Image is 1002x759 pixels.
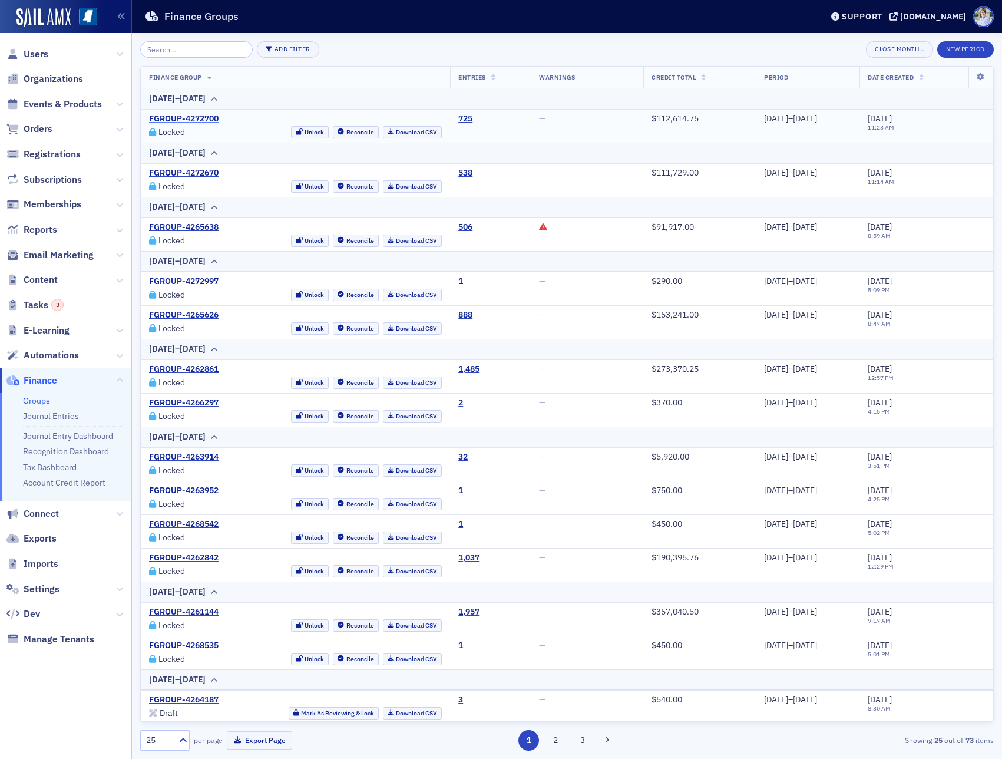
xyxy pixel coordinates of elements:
time: 9:17 AM [868,616,891,625]
div: Locked [158,656,185,662]
strong: 73 [963,735,975,745]
span: [DATE] [868,364,892,374]
button: Reconcile [333,322,379,335]
div: Locked [158,237,185,244]
button: Close Month… [866,41,932,58]
a: FGROUP-4272700 [149,114,219,124]
div: Draft [160,710,178,717]
a: 888 [458,310,472,321]
div: 3 [458,695,463,705]
a: Connect [6,507,59,520]
span: $357,040.50 [652,606,699,617]
span: Automations [24,349,79,362]
a: Download CSV [383,180,442,193]
a: Recognition Dashboard [23,446,109,457]
span: Dev [24,608,40,621]
a: Download CSV [383,126,442,138]
a: FGROUP-4262842 [149,553,219,563]
div: Locked [158,183,185,190]
div: [DATE]–[DATE] [764,486,851,496]
a: Download CSV [383,653,442,665]
a: 538 [458,168,472,179]
a: Memberships [6,198,81,211]
a: Journal Entry Dashboard [23,431,113,441]
span: — [539,364,545,374]
time: 12:57 PM [868,374,894,382]
span: [DATE] [868,276,892,286]
div: [DATE]–[DATE] [764,168,851,179]
a: Download CSV [383,619,442,632]
button: Unlock [291,410,329,423]
input: Search… [140,41,253,58]
span: [DATE] [868,552,892,563]
a: FGROUP-4268542 [149,519,219,530]
h1: Finance Groups [164,9,239,24]
div: 1,485 [458,364,479,375]
div: [DATE]–[DATE] [149,343,206,355]
a: 2 [458,398,463,408]
span: E-Learning [24,324,70,337]
button: Unlock [291,289,329,301]
time: 5:09 PM [868,286,890,294]
span: Imports [24,557,58,570]
a: Events & Products [6,98,102,111]
span: Events & Products [24,98,102,111]
div: 32 [458,452,468,463]
div: [DATE]–[DATE] [764,222,851,233]
a: Manage Tenants [6,633,94,646]
span: — [539,606,545,617]
span: $370.00 [652,397,682,408]
a: Download CSV [383,464,442,477]
span: $273,370.25 [652,364,699,374]
span: Users [24,48,48,61]
a: Orders [6,123,52,136]
button: Mark As Reviewing & Lock [289,707,379,720]
span: — [539,309,545,320]
strong: 25 [932,735,944,745]
span: [DATE] [868,519,892,529]
time: 8:47 AM [868,319,891,328]
span: Registrations [24,148,81,161]
div: [DATE]–[DATE] [149,93,206,105]
span: [DATE] [868,397,892,408]
button: Unlock [291,377,329,389]
button: Unlock [291,126,329,138]
button: Reconcile [333,410,379,423]
a: Settings [6,583,59,596]
a: FGROUP-4265626 [149,310,219,321]
a: Download CSV [383,322,442,335]
span: — [539,397,545,408]
a: 1 [458,641,463,651]
span: Date Created [868,73,914,81]
button: Reconcile [333,653,379,665]
button: Unlock [291,532,329,544]
span: Warnings [539,73,575,81]
div: 1 [458,276,463,287]
span: — [539,451,545,462]
a: Finance [6,374,57,387]
time: 5:02 PM [868,529,890,537]
div: [DATE]–[DATE] [149,147,206,159]
button: 1 [518,730,539,751]
a: FGROUP-4264187 [149,695,219,705]
span: Subscriptions [24,173,82,186]
button: Unlock [291,464,329,477]
span: Email Marketing [24,249,94,262]
a: Dev [6,608,40,621]
a: Automations [6,349,79,362]
time: 5:01 PM [868,650,890,658]
button: Unlock [291,498,329,510]
span: — [539,113,545,124]
a: Tasks3 [6,299,64,312]
span: — [539,694,545,705]
div: 1 [458,519,463,530]
div: Locked [158,534,185,541]
div: [DATE]–[DATE] [149,201,206,213]
a: Download CSV [383,289,442,301]
a: 725 [458,114,472,124]
div: [DATE]–[DATE] [149,431,206,443]
span: [DATE] [868,113,892,124]
span: — [539,276,545,286]
span: [DATE] [868,167,892,178]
